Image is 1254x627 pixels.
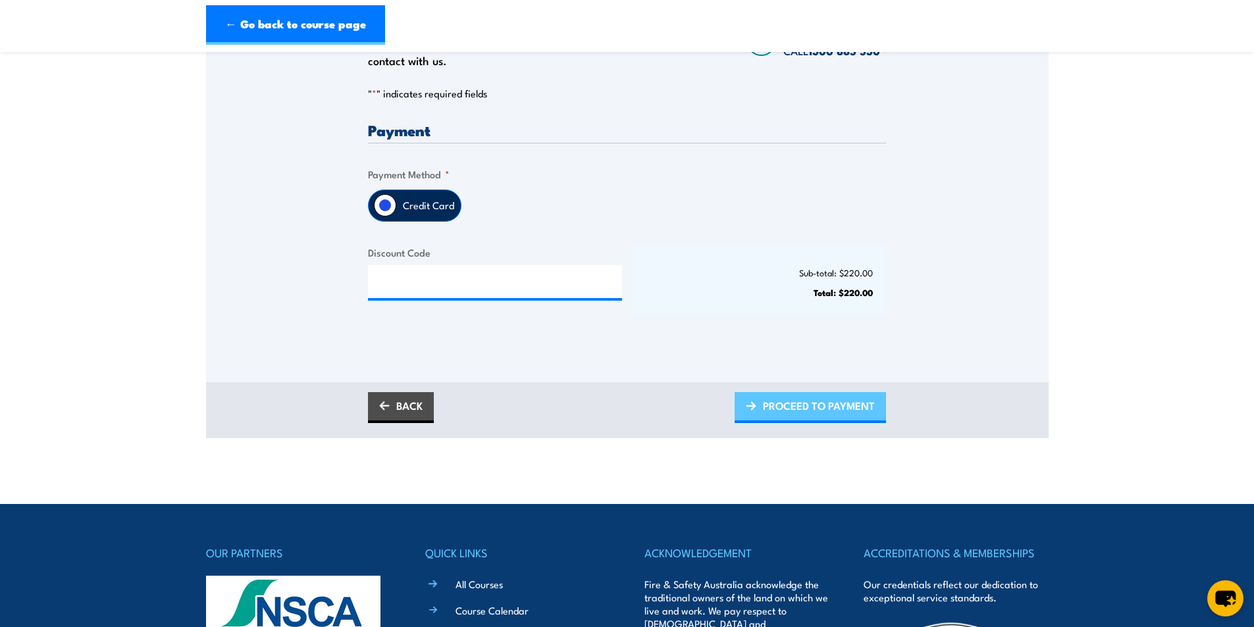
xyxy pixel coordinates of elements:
[368,245,622,260] label: Discount Code
[644,543,829,562] h4: ACKNOWLEDGEMENT
[864,543,1048,562] h4: ACCREDITATIONS & MEMBERSHIPS
[456,577,503,591] a: All Courses
[735,392,886,423] a: PROCEED TO PAYMENT
[368,392,434,423] a: BACK
[368,87,886,100] p: " " indicates required fields
[425,543,610,562] h4: QUICK LINKS
[368,122,886,138] h3: Payment
[864,578,1048,604] p: Our credentials reflect our dedication to exceptional service standards.
[206,5,385,45] a: ← Go back to course page
[456,603,529,617] a: Course Calendar
[783,22,886,59] span: Speak to a specialist CALL
[1207,580,1243,616] button: chat-button
[396,190,461,221] label: Credit Card
[206,543,390,562] h4: OUR PARTNERS
[646,268,874,278] p: Sub-total: $220.00
[763,388,875,423] span: PROCEED TO PAYMENT
[368,166,450,182] legend: Payment Method
[814,286,873,299] strong: Total: $220.00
